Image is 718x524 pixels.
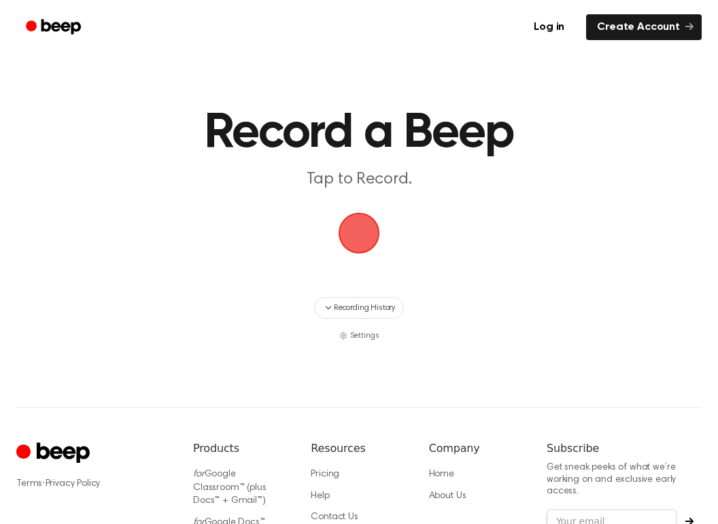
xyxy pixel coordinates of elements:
a: Help [311,491,329,501]
button: Settings [339,330,379,342]
a: Home [429,470,454,479]
button: Recording History [314,297,404,319]
p: Get sneak peeks of what we’re working on and exclusive early access. [547,462,702,498]
h6: Company [429,440,525,457]
a: Pricing [311,470,339,479]
h6: Products [193,440,289,457]
div: · [16,477,171,491]
h6: Subscribe [547,440,702,457]
a: Create Account [586,14,702,40]
a: forGoogle Classroom™ (plus Docs™ + Gmail™) [193,470,266,506]
button: Beep Logo [339,213,379,254]
a: Terms [16,479,42,489]
i: for [193,470,205,479]
a: Beep [16,14,93,41]
p: Tap to Record. [147,169,571,191]
a: Log in [520,12,578,43]
a: Cruip [16,440,93,467]
a: About Us [429,491,466,501]
span: Settings [350,330,379,342]
span: Recording History [334,302,395,314]
a: Privacy Policy [46,479,101,489]
h1: Record a Beep [147,109,571,158]
a: Contact Us [311,512,358,522]
h6: Resources [311,440,407,457]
